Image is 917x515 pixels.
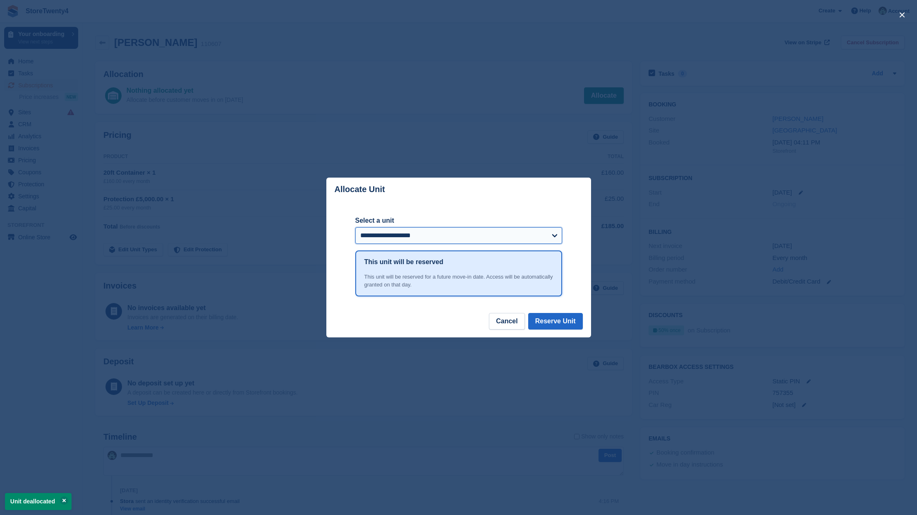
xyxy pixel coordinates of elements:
[528,313,583,330] button: Reserve Unit
[364,257,443,267] h1: This unit will be reserved
[364,273,553,289] div: This unit will be reserved for a future move-in date. Access will be automatically granted on tha...
[489,313,524,330] button: Cancel
[335,185,385,194] p: Allocate Unit
[895,8,909,22] button: close
[355,216,562,226] label: Select a unit
[5,493,72,510] p: Unit deallocated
